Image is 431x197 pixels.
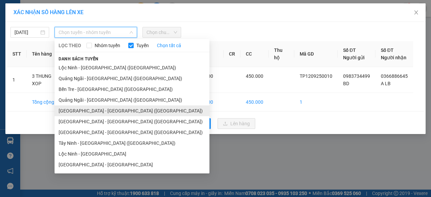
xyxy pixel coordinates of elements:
span: down [129,30,133,34]
td: Tổng cộng [27,93,67,111]
span: BD [343,81,349,86]
span: Số ĐT [343,47,356,53]
span: 0983734499 [343,73,370,79]
button: uploadLên hàng [218,118,255,129]
span: 450.000 [246,73,263,79]
li: Lộc Ninh - [GEOGRAPHIC_DATA] [55,149,209,159]
li: [GEOGRAPHIC_DATA] - [GEOGRAPHIC_DATA] ([GEOGRAPHIC_DATA]) [55,127,209,138]
th: CR [224,41,240,67]
li: Quảng Ngãi - [GEOGRAPHIC_DATA] ([GEOGRAPHIC_DATA]) [55,73,209,84]
span: LỌC THEO [59,42,81,49]
span: A LB [381,81,391,86]
span: 0366886645 [381,73,408,79]
th: STT [7,41,27,67]
span: Người gửi [343,55,365,60]
span: Danh sách tuyến [55,56,103,62]
li: [GEOGRAPHIC_DATA] - [GEOGRAPHIC_DATA] [55,159,209,170]
th: Thu hộ [269,41,294,67]
li: Bến Tre - [GEOGRAPHIC_DATA] ([GEOGRAPHIC_DATA]) [55,84,209,95]
span: Người nhận [381,55,406,60]
span: Nhóm tuyến [92,42,123,49]
a: Chọn tất cả [157,42,181,49]
span: Chọn chuyến [146,27,177,37]
td: 450.000 [240,93,269,111]
span: Tuyến [134,42,152,49]
button: Close [407,3,426,22]
li: [GEOGRAPHIC_DATA] - [GEOGRAPHIC_DATA] ([GEOGRAPHIC_DATA]) [55,116,209,127]
li: [GEOGRAPHIC_DATA] - [GEOGRAPHIC_DATA] ([GEOGRAPHIC_DATA]) [55,105,209,116]
li: Lộc Ninh - [GEOGRAPHIC_DATA] ([GEOGRAPHIC_DATA]) [55,62,209,73]
span: close [413,10,419,15]
th: Tên hàng [27,41,67,67]
li: Tây Ninh - [GEOGRAPHIC_DATA] ([GEOGRAPHIC_DATA]) [55,138,209,149]
li: Quảng Ngãi - [GEOGRAPHIC_DATA] ([GEOGRAPHIC_DATA]) [55,95,209,105]
input: 12/09/2025 [14,29,39,36]
span: Số ĐT [381,47,394,53]
li: Quảng Ngãi - [GEOGRAPHIC_DATA] [55,170,209,181]
span: TP1209250010 [300,73,332,79]
td: 1 [7,67,27,93]
th: Mã GD [294,41,338,67]
td: 3 THUNG XOP [27,67,67,93]
td: 1 [294,93,338,111]
th: CC [240,41,269,67]
span: XÁC NHẬN SỐ HÀNG LÊN XE [13,9,84,15]
span: Chọn tuyến - nhóm tuyến [59,27,133,37]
